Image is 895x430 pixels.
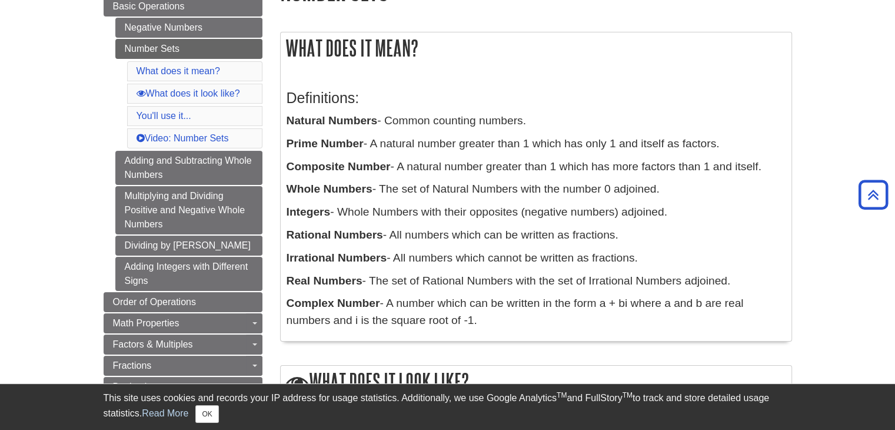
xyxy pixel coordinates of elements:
span: Order of Operations [113,297,196,307]
p: - All numbers which can be written as fractions. [287,227,786,244]
b: Composite Number [287,160,391,173]
p: - Whole Numbers with their opposites (negative numbers) adjoined. [287,204,786,221]
a: You'll use it... [137,111,191,121]
b: Natural Numbers [287,114,378,127]
h3: Definitions: [287,90,786,107]
sup: TM [623,391,633,399]
span: Factors & Multiples [113,339,193,349]
a: What does it look like? [137,88,240,98]
sup: TM [557,391,567,399]
a: Read More [142,408,188,418]
a: Order of Operations [104,292,262,312]
a: Negative Numbers [115,18,262,38]
a: Fractions [104,356,262,376]
a: Adding Integers with Different Signs [115,257,262,291]
a: Adding and Subtracting Whole Numbers [115,151,262,185]
span: Decimals [113,382,152,392]
b: Irrational Numbers [287,252,387,264]
h2: What does it mean? [281,32,791,64]
b: Real Numbers [287,274,362,287]
p: - A number which can be written in the form a + bi where a and b are real numbers and i is the sq... [287,295,786,329]
a: Factors & Multiples [104,335,262,355]
a: Dividing by [PERSON_NAME] [115,236,262,256]
p: - The set of Rational Numbers with the set of Irrational Numbers adjoined. [287,273,786,290]
a: Back to Top [854,187,892,203]
a: Multiplying and Dividing Positive and Negative Whole Numbers [115,186,262,234]
span: Math Properties [113,318,179,328]
p: - Common counting numbers. [287,113,786,130]
b: Whole Numbers [287,183,372,195]
p: - The set of Natural Numbers with the number 0 adjoined. [287,181,786,198]
button: Close [195,405,218,423]
p: - A natural number greater than 1 which has only 1 and itself as factors. [287,135,786,153]
a: Decimals [104,377,262,397]
a: Video: Number Sets [137,133,229,143]
p: - All numbers which cannot be written as fractions. [287,250,786,267]
b: Integers [287,206,331,218]
span: Basic Operations [113,1,185,11]
a: Number Sets [115,39,262,59]
p: - A natural number greater than 1 which has more factors than 1 and itself. [287,158,786,176]
a: What does it mean? [137,66,220,76]
b: Complex Number [287,297,380,309]
a: Math Properties [104,313,262,333]
b: Prime Number [287,137,364,150]
span: Fractions [113,360,152,371]
div: This site uses cookies and records your IP address for usage statistics. Additionally, we use Goo... [104,391,792,423]
b: Rational Numbers [287,229,383,241]
h2: What does it look like? [281,366,791,399]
